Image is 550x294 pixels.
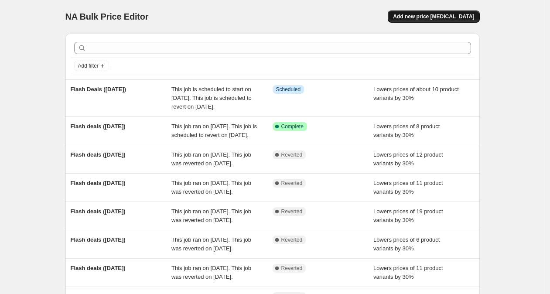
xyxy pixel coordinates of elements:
[71,208,126,215] span: Flash deals ([DATE])
[281,180,303,187] span: Reverted
[171,86,252,110] span: This job is scheduled to start on [DATE]. This job is scheduled to revert on [DATE].
[373,86,459,101] span: Lowers prices of about 10 product variants by 30%
[373,180,443,195] span: Lowers prices of 11 product variants by 30%
[65,12,149,21] span: NA Bulk Price Editor
[373,208,443,223] span: Lowers prices of 19 product variants by 30%
[281,236,303,243] span: Reverted
[393,13,474,20] span: Add new price [MEDICAL_DATA]
[171,151,251,167] span: This job ran on [DATE]. This job was reverted on [DATE].
[71,123,126,130] span: Flash deals ([DATE])
[71,180,126,186] span: Flash deals ([DATE])
[78,62,99,69] span: Add filter
[373,265,443,280] span: Lowers prices of 11 product variants by 30%
[373,236,440,252] span: Lowers prices of 6 product variants by 30%
[71,151,126,158] span: Flash deals ([DATE])
[171,123,257,138] span: This job ran on [DATE]. This job is scheduled to revert on [DATE].
[71,265,126,271] span: Flash deals ([DATE])
[71,236,126,243] span: Flash deals ([DATE])
[373,123,440,138] span: Lowers prices of 8 product variants by 30%
[171,236,251,252] span: This job ran on [DATE]. This job was reverted on [DATE].
[281,265,303,272] span: Reverted
[388,10,479,23] button: Add new price [MEDICAL_DATA]
[71,86,126,92] span: Flash Deals ([DATE])
[281,151,303,158] span: Reverted
[281,208,303,215] span: Reverted
[281,123,304,130] span: Complete
[171,180,251,195] span: This job ran on [DATE]. This job was reverted on [DATE].
[171,265,251,280] span: This job ran on [DATE]. This job was reverted on [DATE].
[171,208,251,223] span: This job ran on [DATE]. This job was reverted on [DATE].
[276,86,301,93] span: Scheduled
[74,61,109,71] button: Add filter
[373,151,443,167] span: Lowers prices of 12 product variants by 30%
